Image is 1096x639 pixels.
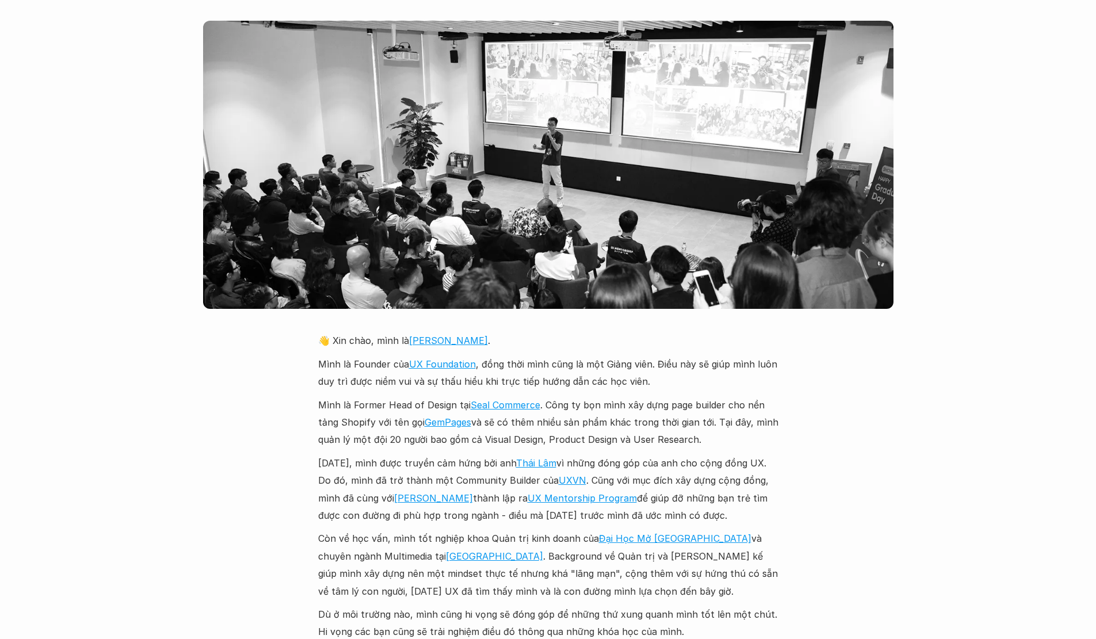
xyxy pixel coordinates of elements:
[318,396,778,449] p: Mình là Former Head of Design tại . Công ty bọn mình xây dựng page builder cho nền tảng Shopify v...
[409,358,476,370] a: UX Foundation
[318,530,778,600] p: Còn về học vấn, mình tốt nghiệp khoa Quản trị kinh doanh của và chuyên ngành Multimedia tại . Bac...
[318,332,778,349] p: 👋 Xin chào, mình là .
[599,533,751,544] a: Đại Học Mở [GEOGRAPHIC_DATA]
[394,492,473,504] a: [PERSON_NAME]
[446,550,543,562] a: [GEOGRAPHIC_DATA]
[318,454,778,525] p: [DATE], mình được truyền cảm hứng bởi anh vì những đóng góp của anh cho cộng đồng UX. Do đó, mình...
[318,355,778,391] p: Mình là Founder của , đồng thời mình cũng là một Giảng viên. Điều này sẽ giúp mình luôn duy trì đ...
[559,475,586,486] a: UXVN
[471,399,540,411] a: Seal Commerce
[516,457,556,469] a: Thái Lâm
[528,492,637,504] a: UX Mentorship Program
[425,416,471,428] a: GemPages
[409,335,488,346] a: [PERSON_NAME]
